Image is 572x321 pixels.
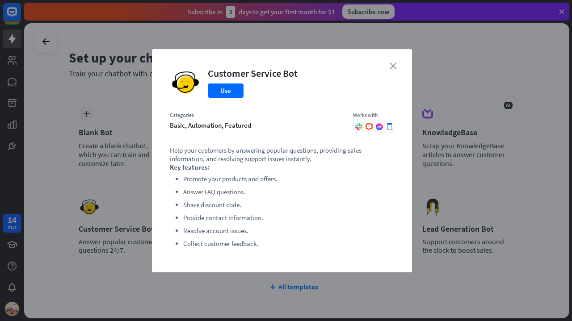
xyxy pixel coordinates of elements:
li: Promote your products and offers. [183,174,394,184]
li: Provide contact information. [183,213,394,223]
p: Help your customers by answering popular questions, providing sales information, and resolving su... [170,146,394,163]
button: Open LiveChat chat widget [7,4,34,30]
strong: Key features: [170,163,210,171]
i: close [390,63,396,69]
li: Collect customer feedback. [183,238,394,249]
button: Use [208,83,244,98]
img: Customer Service Bot [170,67,201,98]
li: Share discount code. [183,200,394,210]
div: Works with [353,112,394,119]
div: basic, automation, featured [170,121,344,129]
div: Categories [170,112,344,119]
div: Customer Service Bot [208,67,298,79]
li: Resolve account issues. [183,225,394,236]
li: Answer FAQ questions. [183,187,394,197]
